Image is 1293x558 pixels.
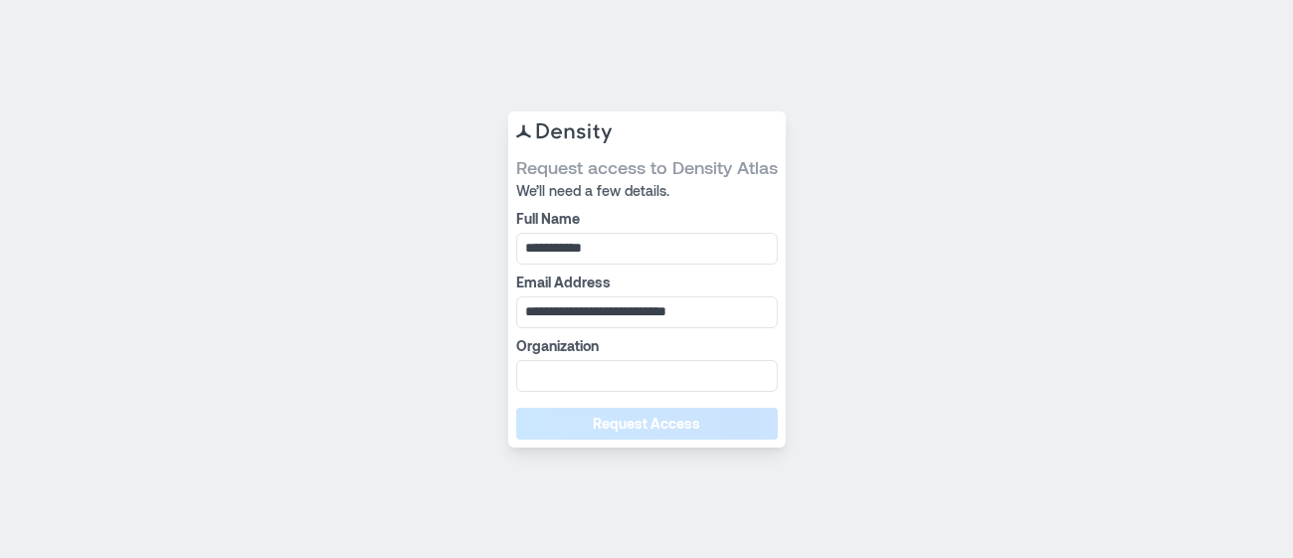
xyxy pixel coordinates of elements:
[516,336,774,356] label: Organization
[516,273,774,292] label: Email Address
[516,209,774,229] label: Full Name
[516,155,778,179] span: Request access to Density Atlas
[516,408,778,440] button: Request Access
[516,181,778,201] span: We’ll need a few details.
[593,414,700,434] span: Request Access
